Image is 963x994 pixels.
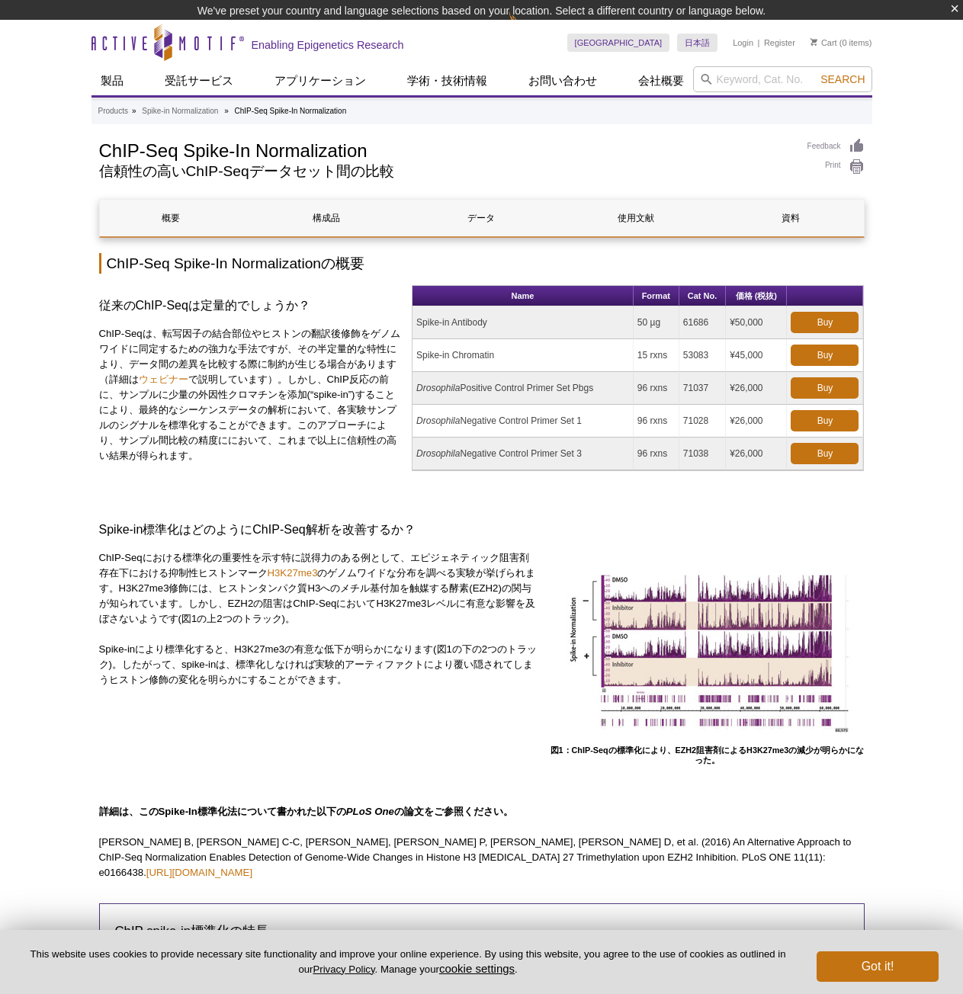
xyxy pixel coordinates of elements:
[139,374,188,385] a: ウェビナー
[679,372,726,405] td: 71037
[509,11,549,47] img: Change Here
[693,66,872,92] input: Keyword, Cat. No.
[726,306,787,339] td: ¥50,000
[416,448,460,459] i: Drosophila
[811,34,872,52] li: (0 items)
[398,66,496,95] a: 学術・技術情報
[146,867,252,878] a: [URL][DOMAIN_NAME]
[412,286,634,306] th: Name
[313,964,374,975] a: Privacy Policy
[726,339,787,372] td: ¥45,000
[791,345,859,366] a: Buy
[519,66,606,95] a: お問い合わせ
[99,297,401,315] h3: 従来のChIP-Seqは定量的でしょうか？
[156,66,242,95] a: 受託サービス
[564,200,708,236] a: 使用文献
[99,835,865,880] p: [PERSON_NAME] B, [PERSON_NAME] C-C, [PERSON_NAME], [PERSON_NAME] P, [PERSON_NAME], [PERSON_NAME] ...
[265,66,375,95] a: アプリケーション
[24,948,791,976] p: This website uses cookies to provide necessary site functionality and improve your online experie...
[811,38,817,46] img: Your Cart
[679,438,726,470] td: 71038
[677,34,717,52] a: 日本語
[132,107,136,115] li: »
[634,438,679,470] td: 96 rxns
[726,286,787,306] th: 価格 (税抜)
[99,138,792,161] h1: ChIP-Seq Spike-In Normalization
[98,104,128,118] a: Products
[99,550,539,627] p: ChIP-Seqにおける標準化の重要性を示す特に説得力のある例として、エピジェネティック阻害剤存在下における抑制性ヒストンマーク のゲノムワイドな分布を調べる実験が挙げられます。H3K27me3...
[567,34,670,52] a: [GEOGRAPHIC_DATA]
[416,383,460,393] i: Drosophila
[268,567,318,579] a: H3K27me3
[764,37,795,48] a: Register
[634,372,679,405] td: 96 rxns
[412,438,634,470] td: Negative Control Primer Set 3
[252,38,404,52] h2: Enabling Epigenetics Research
[115,922,849,941] h2: ChIP spike-in標準化の特長
[679,286,726,306] th: Cat No.
[811,37,837,48] a: Cart
[100,200,243,236] a: 概要
[634,339,679,372] td: 15 rxns
[634,306,679,339] td: 50 µg
[91,66,133,95] a: 製品
[679,306,726,339] td: 61686
[791,443,859,464] a: Buy
[234,107,346,115] li: ChIP-Seq Spike-In Normalization
[416,415,460,426] i: Drosophila
[412,372,634,405] td: Positive Control Primer Set Pbgs
[99,165,792,178] h2: 信頼性の高いChIP-Seqデータセット間の比較
[679,405,726,438] td: 71028
[550,745,864,766] h4: 図1：ChIP-Seqの標準化により、EZH2阻害剤によるH3K27me3の減少が明らかになった。
[816,72,869,86] button: Search
[719,200,862,236] a: 資料
[679,339,726,372] td: 53083
[224,107,229,115] li: »
[99,806,513,817] strong: 詳細は、このSpike-In標準化法について書かれた以下の の論文をご参照ください。
[791,312,859,333] a: Buy
[807,159,865,175] a: Print
[629,66,693,95] a: 会社概要
[820,73,865,85] span: Search
[99,521,865,539] h3: Spike-in標準化はどのようにChIP-Seq解析を改善するか？
[412,306,634,339] td: Spike-in Antibody
[255,200,398,236] a: 構成品
[733,37,753,48] a: Login
[791,410,859,431] a: Buy
[412,339,634,372] td: Spike-in Chromatin
[346,806,394,817] em: PLoS One
[634,405,679,438] td: 96 rxns
[409,200,553,236] a: データ
[817,951,939,982] button: Got it!
[726,372,787,405] td: ¥26,000
[439,962,515,975] button: cookie settings
[99,253,865,274] h2: ChIP-Seq Spike-In Normalizationの概要
[726,438,787,470] td: ¥26,000
[99,642,539,688] p: Spike-inにより標準化すると、H3K27me3の有意な低下が明らかになります(図1の下の2つのトラック)。したがって、spike-inは、標準化しなければ実験的アーティファクトにより覆い隠...
[726,405,787,438] td: ¥26,000
[412,405,634,438] td: Negative Control Primer Set 1
[791,377,859,399] a: Buy
[807,138,865,155] a: Feedback
[142,104,218,118] a: Spike-in Normalization
[99,326,401,463] p: ChIP-Seqは、転写因子の結合部位やヒストンの翻訳後修飾をゲノムワイドに同定するための強力な手法ですが、その半定量的な特性により、データ間の差異を比較する際に制約が生じる場合があります（詳細...
[554,550,859,741] img: ChIP Normalization reveals changes in H3K27me3 levels following treatment with EZH2 inhibitor.
[634,286,679,306] th: Format
[758,34,760,52] li: |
